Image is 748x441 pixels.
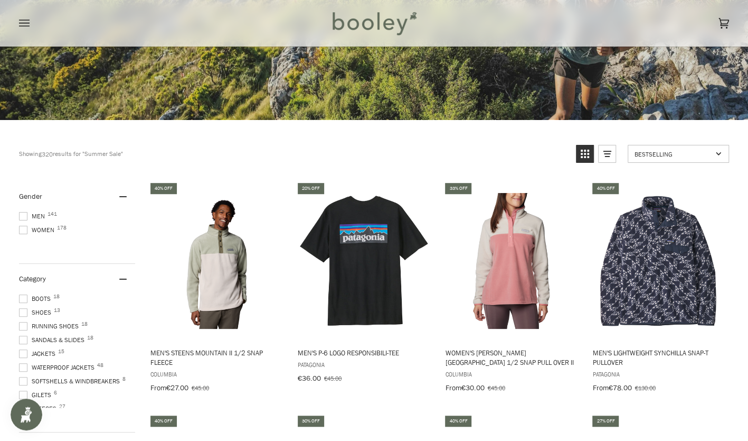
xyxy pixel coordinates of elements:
[57,225,67,231] span: 178
[298,416,324,427] div: 30% off
[19,145,568,163] div: Showing results for "Summer Sale"
[635,150,712,159] span: Bestselling
[19,212,48,221] span: Men
[150,383,166,393] span: From
[53,294,60,299] span: 18
[19,225,58,235] span: Women
[19,390,54,400] span: Gilets
[576,145,594,163] a: View grid mode
[591,181,726,396] a: Men's Lightweight Synchilla Snap-T Pullover
[150,416,177,427] div: 40% off
[298,348,430,357] span: Men's P-6 Logo Responsibili-Tee
[592,383,608,393] span: From
[19,191,42,201] span: Gender
[58,349,64,354] span: 15
[19,363,98,372] span: Waterproof Jackets
[59,404,65,409] span: 27
[97,363,103,368] span: 48
[42,150,53,159] b: 320
[445,370,577,379] span: Columbia
[461,383,484,393] span: €30.00
[54,308,60,313] span: 13
[443,193,579,329] img: Columbia Women's Benton Springs 1/2 Snap Pull Over II Dark Stone/Pink - Booley Galway
[298,360,430,369] span: Patagonia
[592,370,725,379] span: Patagonia
[150,370,283,379] span: Columbia
[19,308,54,317] span: Shoes
[192,383,209,392] span: €45.00
[445,183,471,194] div: 33% off
[591,193,726,329] img: Patagonia Men's Lightweight Synchilla Snap-T Pullover Synched Flight / New Navy - Booley Galway
[298,373,321,383] span: €36.00
[122,376,126,382] span: 8
[445,416,471,427] div: 40% off
[445,348,577,367] span: Women's [PERSON_NAME][GEOGRAPHIC_DATA] 1/2 Snap Pull Over II
[592,348,725,367] span: Men's Lightweight Synchilla Snap-T Pullover
[592,183,619,194] div: 40% off
[19,404,60,414] span: Fleeces
[487,383,505,392] span: €45.00
[150,183,177,194] div: 40% off
[592,416,619,427] div: 27% off
[628,145,729,163] a: Sort options
[635,383,655,392] span: €130.00
[19,376,123,386] span: Softshells & Windbreakers
[48,212,57,217] span: 141
[19,274,46,284] span: Category
[598,145,616,163] a: View list mode
[87,335,93,341] span: 18
[328,8,420,39] img: Booley
[149,181,285,396] a: Men's Steens Mountain II 1/2 Snap Fleece
[81,321,88,327] span: 18
[608,383,631,393] span: €78.00
[166,383,188,393] span: €27.00
[298,183,324,194] div: 20% off
[54,390,57,396] span: 6
[296,181,432,387] a: Men's P-6 Logo Responsibili-Tee
[19,294,54,304] span: Boots
[150,348,283,367] span: Men's Steens Mountain II 1/2 Snap Fleece
[19,349,59,359] span: Jackets
[19,335,88,345] span: Sandals & Slides
[11,399,42,430] iframe: Button to open loyalty program pop-up
[443,181,579,396] a: Women's Benton Springs 1/2 Snap Pull Over II
[19,321,82,331] span: Running Shoes
[296,193,432,329] img: Patagonia Men's P-6 Logo Responsibili-Tee Black - Booley Galway
[324,374,342,383] span: €45.00
[445,383,461,393] span: From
